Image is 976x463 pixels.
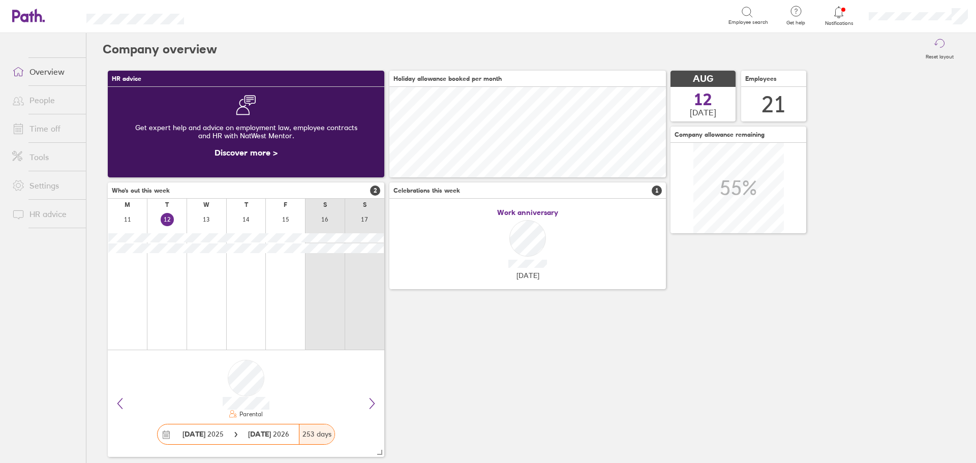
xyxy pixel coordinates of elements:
span: Employee search [728,19,768,25]
span: Celebrations this week [393,187,460,194]
div: S [363,201,367,208]
span: Work anniversary [497,208,558,217]
span: HR advice [112,75,141,82]
div: F [284,201,287,208]
a: Overview [4,61,86,82]
button: Reset layout [920,33,960,66]
strong: [DATE] [182,429,205,439]
span: Notifications [822,20,856,26]
strong: [DATE] [248,429,273,439]
span: Get help [779,20,812,26]
span: Company allowance remaining [675,131,765,138]
span: 12 [694,91,712,108]
div: T [165,201,169,208]
span: 2025 [182,430,224,438]
a: Settings [4,175,86,196]
a: HR advice [4,204,86,224]
div: 253 days [299,424,334,444]
span: 1 [652,186,662,196]
a: Time off [4,118,86,139]
span: [DATE] [516,271,539,280]
span: AUG [693,74,713,84]
div: Search [211,11,237,20]
a: People [4,90,86,110]
span: [DATE] [690,108,716,117]
span: Employees [745,75,777,82]
div: Get expert help and advice on employment law, employee contracts and HR with NatWest Mentor. [116,115,376,148]
span: Who's out this week [112,187,170,194]
span: 2026 [248,430,289,438]
div: W [203,201,209,208]
h2: Company overview [103,33,217,66]
a: Discover more > [215,147,278,158]
div: T [245,201,248,208]
div: M [125,201,130,208]
label: Reset layout [920,51,960,60]
a: Notifications [822,5,856,26]
div: S [323,201,327,208]
a: Tools [4,147,86,167]
span: Holiday allowance booked per month [393,75,502,82]
span: 2 [370,186,380,196]
div: 21 [761,91,786,117]
div: Parental [237,411,263,418]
